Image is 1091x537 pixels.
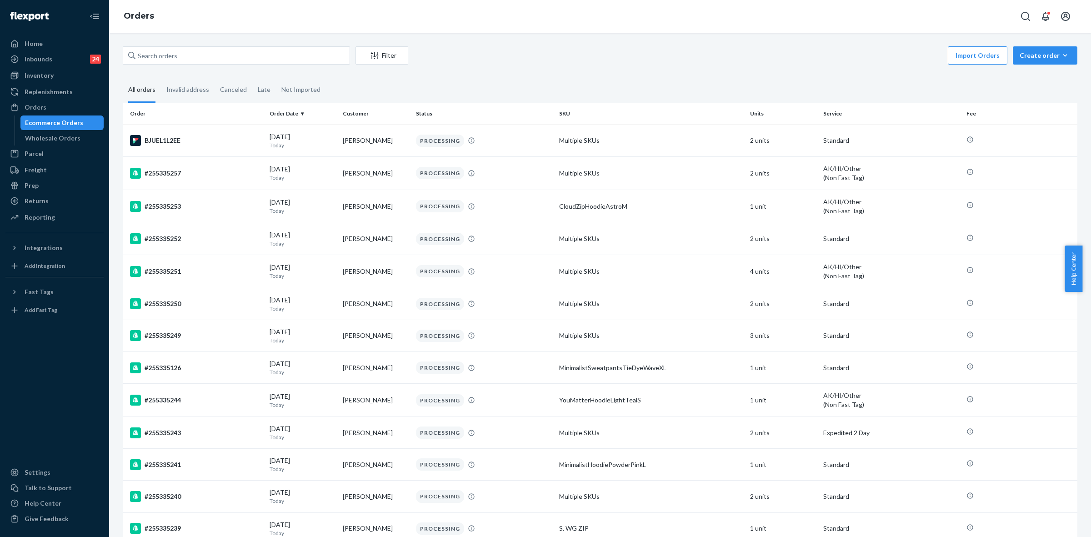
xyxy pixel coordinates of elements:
button: Help Center [1065,246,1082,292]
td: [PERSON_NAME] [339,125,412,156]
td: [PERSON_NAME] [339,481,412,512]
div: Not Imported [281,78,320,101]
a: Parcel [5,146,104,161]
th: Order [123,103,266,125]
div: (Non Fast Tag) [823,400,959,409]
td: 2 units [746,223,820,255]
p: Standard [823,492,959,501]
div: Orders [25,103,46,112]
div: Help Center [25,499,61,508]
p: Today [270,368,335,376]
div: Prep [25,181,39,190]
div: Create order [1020,51,1071,60]
div: MinimalistHoodiePowderPinkL [559,460,743,469]
a: Returns [5,194,104,208]
div: [DATE] [270,263,335,280]
div: #255335240 [130,491,262,502]
div: S. WG ZIP [559,524,743,533]
td: 1 unit [746,190,820,223]
div: #255335244 [130,395,262,406]
div: Canceled [220,78,247,101]
div: PROCESSING [416,298,464,310]
td: [PERSON_NAME] [339,384,412,417]
div: PROCESSING [416,490,464,502]
div: PROCESSING [416,233,464,245]
p: Today [270,141,335,149]
a: Orders [124,11,154,21]
th: Status [412,103,556,125]
a: Help Center [5,496,104,511]
td: Multiple SKUs [556,320,746,351]
td: 2 units [746,156,820,190]
p: AK/HI/Other [823,262,959,271]
div: Settings [25,468,50,477]
div: [DATE] [270,327,335,344]
a: Prep [5,178,104,193]
div: [DATE] [270,488,335,505]
div: Wholesale Orders [25,134,80,143]
a: Talk to Support [5,481,104,495]
p: Today [270,305,335,312]
div: Add Fast Tag [25,306,57,314]
div: #255335251 [130,266,262,277]
button: Fast Tags [5,285,104,299]
div: Replenishments [25,87,73,96]
button: Open Search Box [1016,7,1035,25]
div: BJUEL1L2EE [130,135,262,146]
th: Service [820,103,963,125]
div: PROCESSING [416,167,464,179]
div: Freight [25,166,47,175]
p: Today [270,174,335,181]
p: Today [270,401,335,409]
div: Home [25,39,43,48]
td: Multiple SKUs [556,255,746,288]
div: All orders [128,78,155,103]
td: 1 unit [746,384,820,417]
button: Filter [355,46,408,65]
div: Add Integration [25,262,65,270]
button: Open account menu [1056,7,1075,25]
div: (Non Fast Tag) [823,206,959,216]
td: [PERSON_NAME] [339,417,412,449]
td: [PERSON_NAME] [339,255,412,288]
td: 2 units [746,125,820,156]
div: PROCESSING [416,394,464,407]
p: Standard [823,234,959,243]
div: 24 [90,55,101,64]
p: Today [270,433,335,441]
th: Order Date [266,103,339,125]
td: 2 units [746,288,820,320]
button: Create order [1013,46,1077,65]
div: [DATE] [270,132,335,149]
p: Standard [823,460,959,469]
p: Today [270,240,335,247]
div: Filter [356,51,408,60]
a: Add Integration [5,259,104,273]
p: Standard [823,331,959,340]
div: Returns [25,196,49,206]
p: Today [270,272,335,280]
td: [PERSON_NAME] [339,156,412,190]
div: PROCESSING [416,427,464,439]
p: Standard [823,363,959,372]
div: [DATE] [270,165,335,181]
div: [DATE] [270,296,335,312]
p: AK/HI/Other [823,197,959,206]
a: Inbounds24 [5,52,104,66]
td: Multiple SKUs [556,223,746,255]
button: Open notifications [1036,7,1055,25]
p: Standard [823,524,959,533]
div: #255335249 [130,330,262,341]
th: SKU [556,103,746,125]
td: Multiple SKUs [556,481,746,512]
div: Ecommerce Orders [25,118,83,127]
div: Fast Tags [25,287,54,296]
p: Standard [823,299,959,308]
p: Today [270,529,335,537]
div: Integrations [25,243,63,252]
td: [PERSON_NAME] [339,223,412,255]
div: PROCESSING [416,265,464,277]
div: [DATE] [270,231,335,247]
td: [PERSON_NAME] [339,190,412,223]
p: AK/HI/Other [823,164,959,173]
